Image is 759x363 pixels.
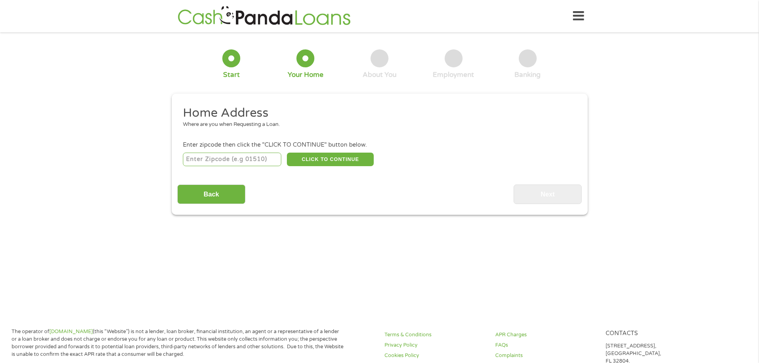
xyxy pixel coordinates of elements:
img: GetLoanNow Logo [175,5,353,27]
div: Banking [514,71,541,79]
div: Your Home [288,71,324,79]
input: Next [514,184,582,204]
h4: Contacts [606,330,707,337]
a: [DOMAIN_NAME] [49,328,93,335]
div: Start [223,71,240,79]
div: About You [363,71,396,79]
div: Enter zipcode then click the "CLICK TO CONTINUE" button below. [183,141,576,149]
button: CLICK TO CONTINUE [287,153,374,166]
a: Privacy Policy [384,341,486,349]
p: The operator of (this “Website”) is not a lender, loan broker, financial institution, an agent or... [12,328,344,358]
input: Enter Zipcode (e.g 01510) [183,153,281,166]
a: Terms & Conditions [384,331,486,339]
div: Employment [433,71,474,79]
div: Where are you when Requesting a Loan. [183,121,570,129]
a: Complaints [495,352,596,359]
a: FAQs [495,341,596,349]
input: Back [177,184,245,204]
h2: Home Address [183,105,570,121]
a: APR Charges [495,331,596,339]
a: Cookies Policy [384,352,486,359]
